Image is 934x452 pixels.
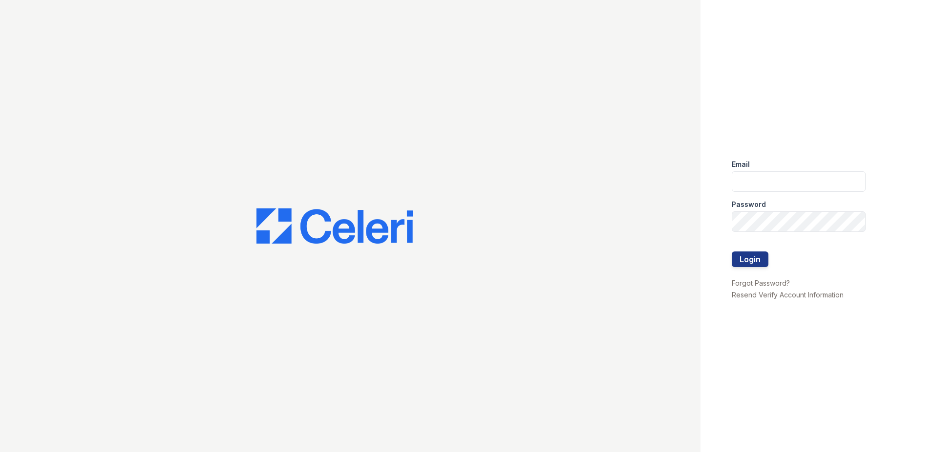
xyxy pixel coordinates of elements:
[732,251,768,267] button: Login
[732,279,790,287] a: Forgot Password?
[732,200,766,209] label: Password
[732,159,750,169] label: Email
[732,291,844,299] a: Resend Verify Account Information
[256,208,413,244] img: CE_Logo_Blue-a8612792a0a2168367f1c8372b55b34899dd931a85d93a1a3d3e32e68fde9ad4.png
